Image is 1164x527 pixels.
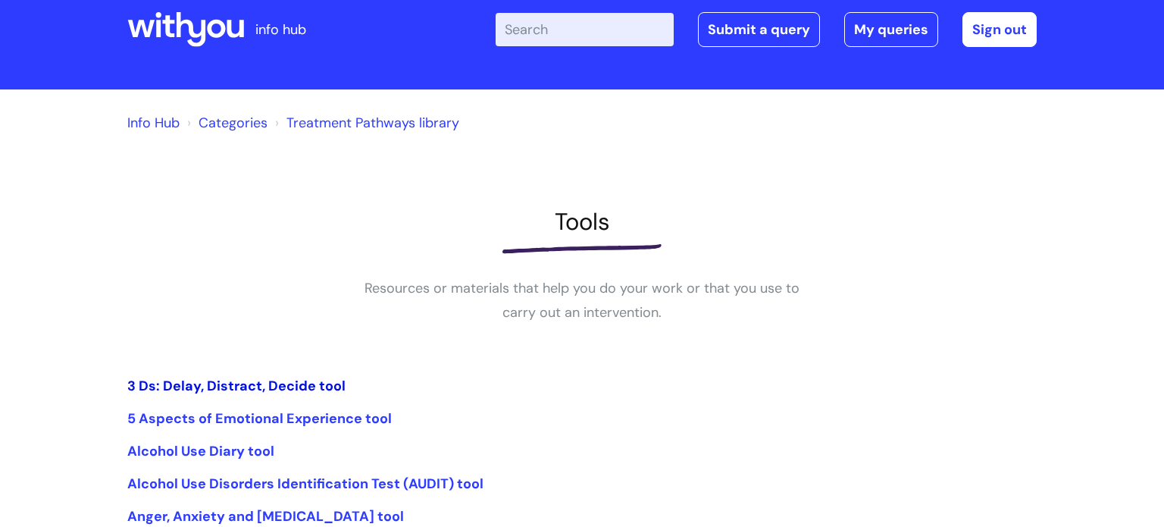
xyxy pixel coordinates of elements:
a: Alcohol Use Disorders Identification Test (AUDIT) tool [127,475,483,493]
a: 5 Aspects of Emotional Experience tool [127,409,392,428]
a: Alcohol Use Diary tool [127,442,274,460]
a: Anger, Anxiety and [MEDICAL_DATA] tool [127,507,404,525]
a: 3 Ds: Delay, Distract, Decide tool [127,377,346,395]
a: My queries [844,12,938,47]
h1: Tools [127,208,1037,236]
p: Resources or materials that help you do your work or that you use to carry out an intervention. [355,276,809,325]
li: Treatment Pathways library [271,111,459,135]
input: Search [496,13,674,46]
a: Categories [199,114,268,132]
a: Info Hub [127,114,180,132]
div: | - [496,12,1037,47]
p: info hub [255,17,306,42]
a: Treatment Pathways library [286,114,459,132]
li: Solution home [183,111,268,135]
a: Sign out [962,12,1037,47]
a: Submit a query [698,12,820,47]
